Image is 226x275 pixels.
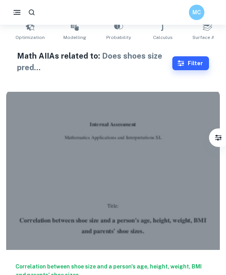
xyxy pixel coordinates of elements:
[153,34,173,41] span: Calculus
[189,5,204,20] button: MC
[192,34,222,41] span: Surface Area
[211,130,226,145] button: Filter
[192,8,201,17] h6: MC
[17,50,173,73] h1: Math AI IAs related to:
[15,34,45,41] span: Optimization
[106,34,131,41] span: Probability
[63,34,86,41] span: Modelling
[172,56,209,70] button: Filter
